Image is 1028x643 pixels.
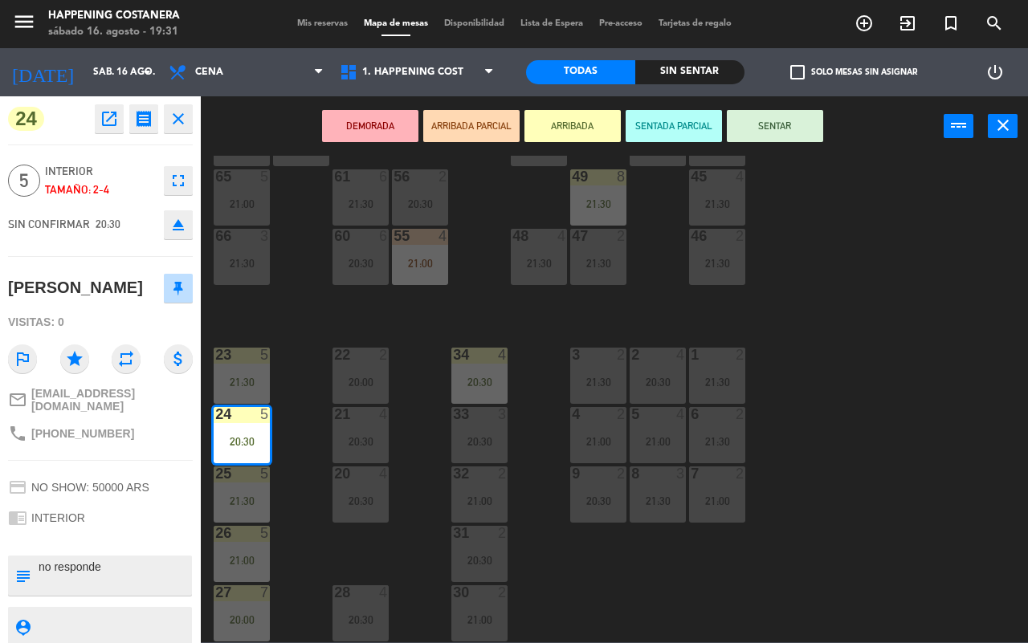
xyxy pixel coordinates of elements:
[572,407,573,421] div: 4
[617,466,626,481] div: 2
[214,198,270,210] div: 21:00
[214,614,270,625] div: 20:00
[8,165,40,197] span: 5
[260,169,270,184] div: 5
[689,436,745,447] div: 21:30
[31,511,85,524] span: INTERIOR
[332,495,389,507] div: 20:30
[214,555,270,566] div: 21:00
[322,110,418,142] button: DEMORADA
[260,526,270,540] div: 5
[45,162,156,181] span: INTERIOR
[215,169,216,184] div: 65
[334,585,335,600] div: 28
[570,436,626,447] div: 21:00
[736,229,745,243] div: 2
[572,169,573,184] div: 49
[260,229,270,243] div: 3
[630,376,686,388] div: 20:30
[394,229,394,243] div: 55
[169,215,188,234] i: eject
[453,526,454,540] div: 31
[451,555,508,566] div: 20:30
[453,348,454,362] div: 34
[379,585,389,600] div: 4
[379,348,389,362] div: 2
[334,348,335,362] div: 22
[591,19,651,28] span: Pre-acceso
[60,344,89,373] i: star
[215,407,216,421] div: 24
[949,116,969,135] i: power_input
[898,14,917,33] i: exit_to_app
[617,169,626,184] div: 8
[453,585,454,600] div: 30
[498,466,508,481] div: 2
[790,65,917,79] label: Solo mesas sin asignar
[100,109,119,128] i: open_in_new
[570,258,626,269] div: 21:30
[379,229,389,243] div: 6
[260,466,270,481] div: 5
[379,169,389,184] div: 6
[164,104,193,133] button: close
[439,169,448,184] div: 2
[137,63,157,82] i: arrow_drop_down
[289,19,356,28] span: Mis reservas
[260,407,270,421] div: 5
[689,198,745,210] div: 21:30
[31,387,193,413] span: [EMAIL_ADDRESS][DOMAIN_NAME]
[214,258,270,269] div: 21:30
[134,109,153,128] i: receipt
[392,258,448,269] div: 21:00
[453,407,454,421] div: 33
[112,344,141,373] i: repeat
[195,67,223,78] span: Cena
[215,466,216,481] div: 25
[736,169,745,184] div: 4
[855,14,874,33] i: add_circle_outline
[214,376,270,388] div: 21:30
[215,585,216,600] div: 27
[164,344,193,373] i: attach_money
[676,348,686,362] div: 4
[511,258,567,269] div: 21:30
[334,229,335,243] div: 60
[96,218,120,230] span: 20:30
[164,210,193,239] button: eject
[334,169,335,184] div: 61
[512,229,513,243] div: 48
[631,407,632,421] div: 5
[214,495,270,507] div: 21:30
[169,171,188,190] i: fullscreen
[129,104,158,133] button: receipt
[524,110,621,142] button: ARRIBADA
[31,427,134,440] span: [PHONE_NUMBER]
[356,19,436,28] span: Mapa de mesas
[498,348,508,362] div: 4
[676,466,686,481] div: 3
[12,10,36,34] i: menu
[14,618,31,636] i: person_pin
[498,407,508,421] div: 3
[727,110,823,142] button: SENTAR
[635,60,744,84] div: Sin sentar
[215,526,216,540] div: 26
[498,585,508,600] div: 2
[12,10,36,39] button: menu
[451,376,508,388] div: 20:30
[214,436,270,447] div: 20:30
[676,407,686,421] div: 4
[45,181,156,199] div: Tamaño: 2-4
[689,258,745,269] div: 21:30
[651,19,740,28] span: Tarjetas de regalo
[379,407,389,421] div: 4
[332,258,389,269] div: 20:30
[8,344,37,373] i: outlined_flag
[164,166,193,195] button: fullscreen
[332,198,389,210] div: 21:30
[988,114,1018,138] button: close
[631,348,632,362] div: 2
